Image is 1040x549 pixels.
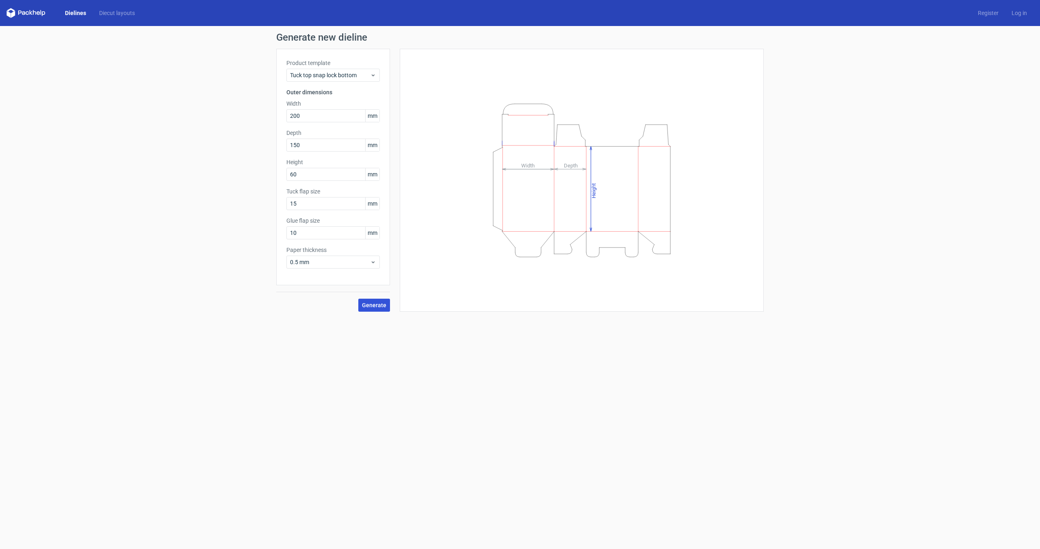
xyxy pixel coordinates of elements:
label: Depth [286,129,380,137]
h3: Outer dimensions [286,88,380,96]
h1: Generate new dieline [276,33,764,42]
a: Diecut layouts [93,9,141,17]
span: Tuck top snap lock bottom [290,71,370,79]
label: Width [286,100,380,108]
button: Generate [358,299,390,312]
span: mm [365,168,379,180]
label: Glue flap size [286,217,380,225]
label: Product template [286,59,380,67]
tspan: Width [521,162,535,168]
a: Register [971,9,1005,17]
a: Log in [1005,9,1033,17]
span: mm [365,197,379,210]
span: mm [365,139,379,151]
a: Dielines [58,9,93,17]
tspan: Height [591,183,597,198]
label: Height [286,158,380,166]
tspan: Depth [564,162,578,168]
span: Generate [362,302,386,308]
span: mm [365,227,379,239]
label: Tuck flap size [286,187,380,195]
label: Paper thickness [286,246,380,254]
span: mm [365,110,379,122]
span: 0.5 mm [290,258,370,266]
